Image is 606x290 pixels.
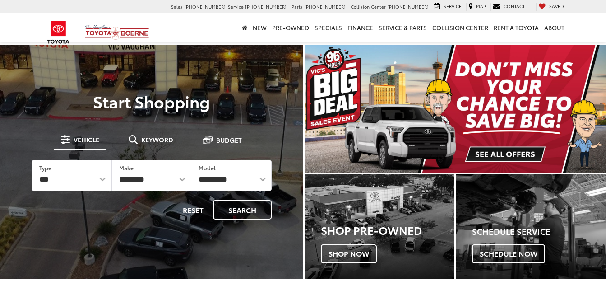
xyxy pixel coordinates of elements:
span: Parts [291,3,303,10]
a: Service [431,3,464,11]
label: Type [39,164,51,172]
span: Vehicle [74,136,99,143]
label: Make [119,164,134,172]
label: Model [199,164,216,172]
div: Toyota [305,174,455,279]
a: Contact [490,3,527,11]
span: Keyword [141,136,173,143]
span: Saved [549,3,564,9]
span: Collision Center [351,3,386,10]
span: Contact [504,3,525,9]
img: Toyota [42,18,75,47]
a: Service & Parts: Opens in a new tab [376,13,430,42]
span: [PHONE_NUMBER] [184,3,226,10]
a: My Saved Vehicles [536,3,566,11]
span: Service [228,3,244,10]
p: Start Shopping [19,92,284,110]
a: Schedule Service Schedule Now [456,174,606,279]
a: Home [239,13,250,42]
span: Map [476,3,486,9]
img: Vic Vaughan Toyota of Boerne [85,24,149,40]
a: Pre-Owned [269,13,312,42]
span: Budget [216,137,242,143]
a: Specials [312,13,345,42]
a: Rent a Toyota [491,13,541,42]
a: Collision Center [430,13,491,42]
span: Sales [171,3,183,10]
h3: Shop Pre-Owned [321,224,455,236]
a: Shop Pre-Owned Shop Now [305,174,455,279]
div: Toyota [456,174,606,279]
h4: Schedule Service [472,227,606,236]
button: Reset [175,200,211,220]
a: Map [466,3,488,11]
span: [PHONE_NUMBER] [304,3,346,10]
span: Service [444,3,462,9]
button: Search [213,200,272,220]
span: [PHONE_NUMBER] [387,3,429,10]
span: [PHONE_NUMBER] [245,3,287,10]
a: About [541,13,567,42]
span: Schedule Now [472,244,545,263]
a: New [250,13,269,42]
a: Finance [345,13,376,42]
span: Shop Now [321,244,377,263]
